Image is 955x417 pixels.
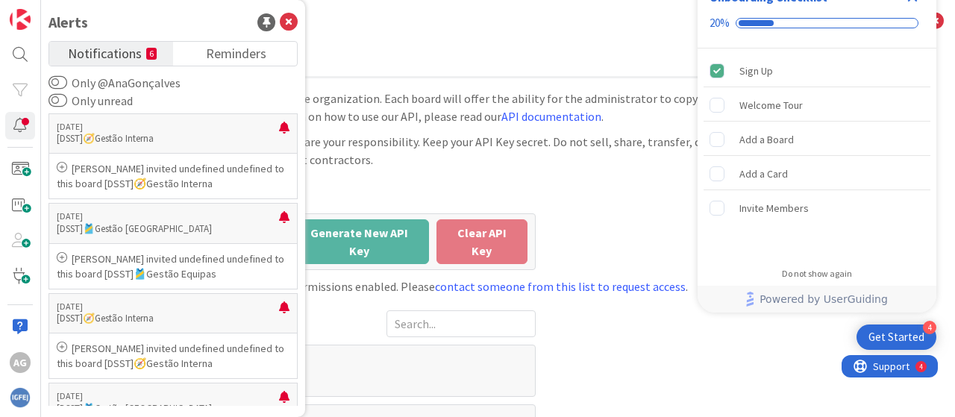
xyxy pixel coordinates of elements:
p: [DSST]🧭Gestão Interna [57,312,279,325]
img: Visit kanbanzone.com [10,9,31,30]
div: All activities that occur using your API Key are your responsibility. Keep your API Key secret. D... [88,133,909,169]
div: Sign Up [739,62,773,80]
div: 4 [78,6,81,18]
div: Sign Up is complete. [704,54,930,87]
label: Only unread [48,92,133,110]
div: The section above requires the Security permissions enabled. Please . [88,278,909,295]
button: Clear API Key [436,219,527,264]
button: Only @AnaGonçalves [48,75,67,90]
p: [DATE] [57,391,279,401]
p: [DSST]🎽Gestão [GEOGRAPHIC_DATA] [57,402,279,416]
button: Generate New API Key [290,219,429,264]
p: [DATE] [57,211,279,222]
div: Checklist items [698,48,936,258]
div: Footer [698,286,936,313]
div: 20% [710,16,730,30]
div: Alerts [48,11,88,34]
div: Add a Board is incomplete. [704,123,930,156]
a: Powered by UserGuiding [705,286,929,313]
div: Invite Members [739,199,809,217]
span: Powered by UserGuiding [760,290,888,308]
div: Open Get Started checklist, remaining modules: 4 [857,324,936,350]
div: API Key [88,184,536,206]
p: [DATE] [57,301,279,312]
p: [PERSON_NAME] invited undefined undefined to this board [DSST]🎽Gestão Equipas [57,251,289,281]
small: 6 [146,48,157,60]
span: Notifications [68,42,142,63]
p: [PERSON_NAME] invited undefined undefined to this board [DSST]🧭Gestão Interna [57,341,289,371]
p: [DATE] [57,122,279,132]
a: API documentation [501,109,601,124]
div: Add a Card [739,165,788,183]
div: Checklist progress: 20% [710,16,924,30]
label: Only @AnaGonçalves [48,74,181,92]
span: Support [31,2,68,20]
div: AG [10,352,31,373]
div: Add a Board [739,131,794,148]
button: Only unread [48,93,67,108]
p: [PERSON_NAME] invited undefined undefined to this board [DSST]🧭Gestão Interna [57,161,289,191]
div: The API key is generated here for the entire organization. Each board will offer the ability for ... [88,90,909,125]
img: avatar [10,387,31,408]
p: [DSST]🎽Gestão [GEOGRAPHIC_DATA] [57,222,279,236]
p: [DSST]🧭Gestão Interna [57,132,279,145]
a: contact someone from this list to request access [435,279,686,294]
div: 4 [923,321,936,334]
span: Reminders [206,42,266,63]
div: Add a Card is incomplete. [704,157,930,190]
input: Search... [386,310,536,337]
div: Welcome Tour is incomplete. [704,89,930,122]
div: Get Started [868,330,924,345]
div: Welcome Tour [739,96,803,114]
div: Do not show again [782,268,852,280]
div: Invite Members is incomplete. [704,192,930,225]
